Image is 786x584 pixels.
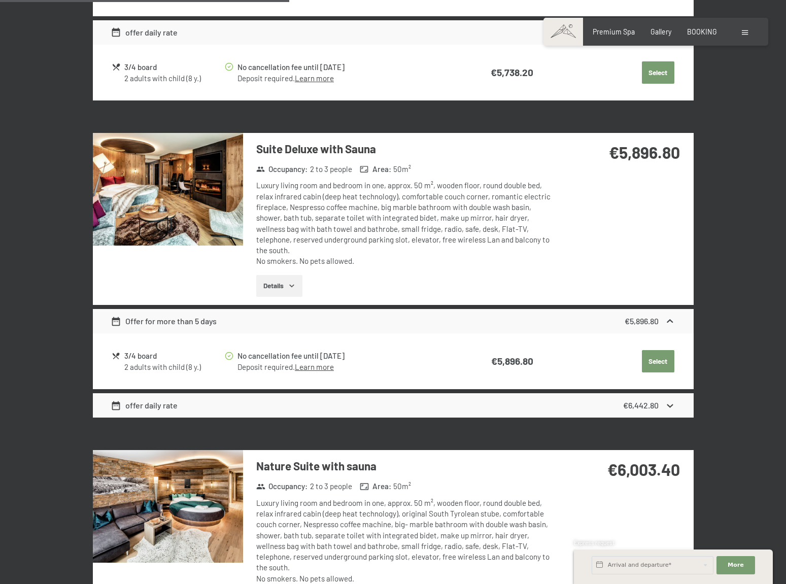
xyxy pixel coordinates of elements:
[642,350,674,372] button: Select
[237,73,449,84] div: Deposit required.
[295,362,334,371] a: Learn more
[310,164,352,175] span: 2 to 3 people
[93,20,694,45] div: offer daily rate€5,738.20
[491,355,533,367] strong: €5,896.80
[124,362,223,372] div: 2 adults with child (8 y.)
[574,539,614,546] span: Express request
[111,315,217,327] div: Offer for more than 5 days
[256,481,308,492] strong: Occupancy :
[256,275,302,297] button: Details
[623,400,659,410] strong: €6,442.80
[687,27,717,36] a: BOOKING
[124,350,223,362] div: 3/4 board
[237,350,449,362] div: No cancellation fee until [DATE]
[93,450,243,563] img: mss_renderimg.php
[93,393,694,418] div: offer daily rate€6,442.80
[609,143,680,162] strong: €5,896.80
[124,61,223,73] div: 3/4 board
[111,26,178,39] div: offer daily rate
[256,498,558,584] div: Luxury living room and bedroom in one, approx. 50 m², wooden floor, round double bed, relax infra...
[295,74,334,83] a: Learn more
[491,66,533,78] strong: €5,738.20
[360,481,391,492] strong: Area :
[728,561,744,569] span: More
[256,458,558,474] h3: Nature Suite with sauna
[256,141,558,157] h3: Suite Deluxe with Sauna
[237,61,449,73] div: No cancellation fee until [DATE]
[716,556,755,574] button: More
[607,460,680,479] strong: €6,003.40
[642,61,674,84] button: Select
[124,73,223,84] div: 2 adults with child (8 y.)
[93,133,243,246] img: mss_renderimg.php
[625,316,659,326] strong: €5,896.80
[93,309,694,333] div: Offer for more than 5 days€5,896.80
[310,481,352,492] span: 2 to 3 people
[237,362,449,372] div: Deposit required.
[393,164,411,175] span: 50 m²
[360,164,391,175] strong: Area :
[256,180,558,266] div: Luxury living room and bedroom in one, approx. 50 m², wooden floor, round double bed, relax infra...
[651,27,671,36] a: Gallery
[111,399,178,411] div: offer daily rate
[256,164,308,175] strong: Occupancy :
[393,481,411,492] span: 50 m²
[593,27,635,36] a: Premium Spa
